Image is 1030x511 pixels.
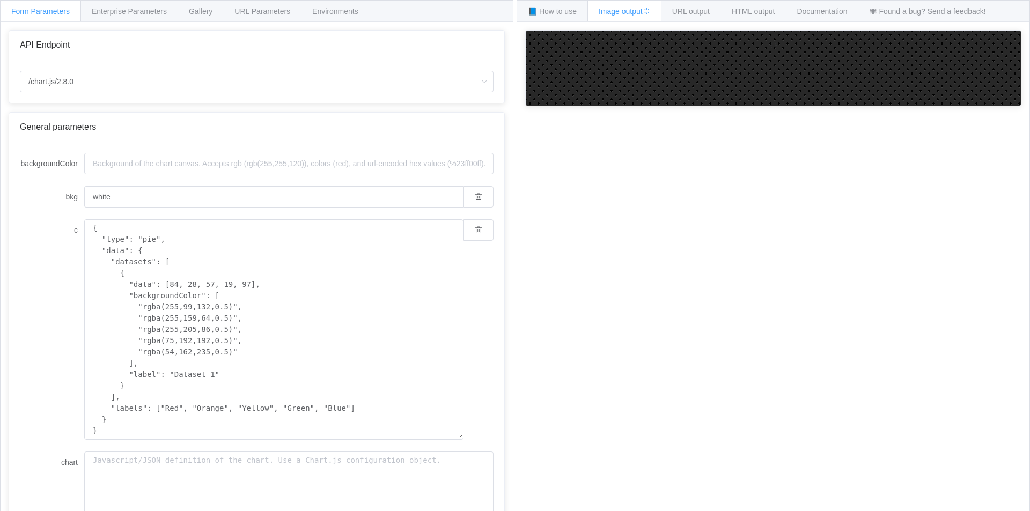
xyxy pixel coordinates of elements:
[20,71,494,92] input: Select
[20,153,84,174] label: backgroundColor
[11,7,70,16] span: Form Parameters
[312,7,358,16] span: Environments
[84,153,494,174] input: Background of the chart canvas. Accepts rgb (rgb(255,255,120)), colors (red), and url-encoded hex...
[732,7,775,16] span: HTML output
[870,7,986,16] span: 🕷 Found a bug? Send a feedback!
[20,40,70,49] span: API Endpoint
[92,7,167,16] span: Enterprise Parameters
[20,219,84,241] label: c
[672,7,710,16] span: URL output
[20,122,96,131] span: General parameters
[599,7,650,16] span: Image output
[528,7,577,16] span: 📘 How to use
[797,7,847,16] span: Documentation
[20,451,84,473] label: chart
[84,186,464,208] input: Background of the chart canvas. Accepts rgb (rgb(255,255,120)), colors (red), and url-encoded hex...
[189,7,212,16] span: Gallery
[234,7,290,16] span: URL Parameters
[20,186,84,208] label: bkg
